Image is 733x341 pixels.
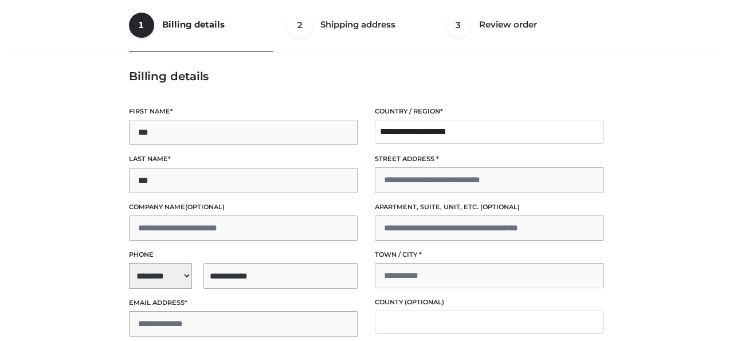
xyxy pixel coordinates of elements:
[405,298,444,306] span: (optional)
[129,69,604,83] h3: Billing details
[129,106,358,117] label: First name
[129,297,358,308] label: Email address
[375,154,604,164] label: Street address
[129,249,358,260] label: Phone
[185,203,225,211] span: (optional)
[375,202,604,213] label: Apartment, suite, unit, etc.
[129,154,358,164] label: Last name
[480,203,520,211] span: (optional)
[375,106,604,117] label: Country / Region
[129,202,358,213] label: Company name
[375,249,604,260] label: Town / City
[375,297,604,308] label: County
